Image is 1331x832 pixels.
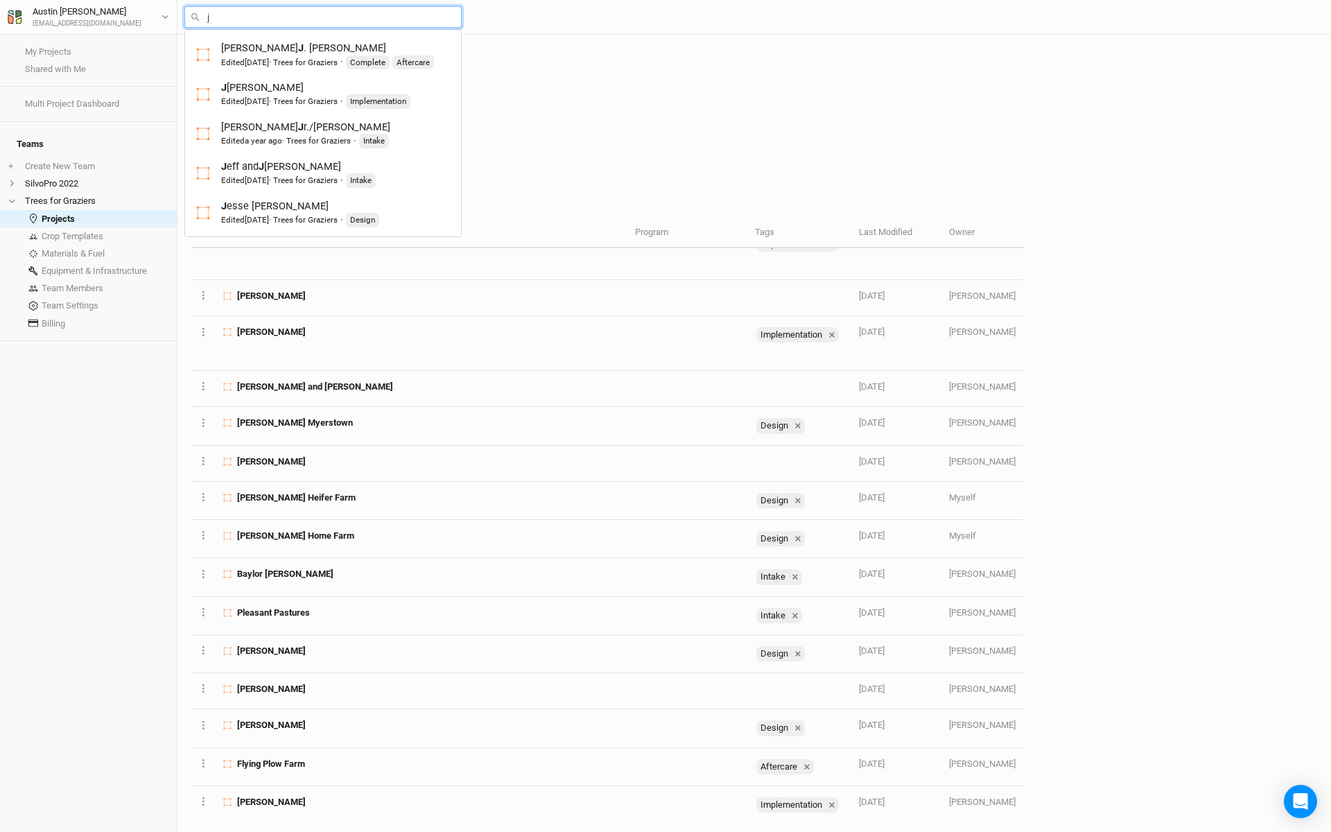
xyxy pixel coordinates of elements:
[949,720,1016,730] span: jono@treesforgraziers.com
[1284,785,1317,818] div: Open Intercom Messenger
[33,19,141,29] div: [EMAIL_ADDRESS][DOMAIN_NAME]
[298,42,304,54] mark: J
[756,493,791,508] div: Design
[221,175,338,186] div: · Trees for Graziers
[859,684,885,694] span: Jun 13, 2025 10:39 AM
[221,199,379,227] div: esse [PERSON_NAME]
[245,96,269,106] span: Jan 28, 2025 1:30 PM
[756,720,791,736] div: Design
[221,136,282,146] span: Edited
[237,417,353,429] span: John Lapp Myerstown
[859,645,885,656] span: Jun 24, 2025 10:13 AM
[237,568,333,580] span: Baylor Lansden
[756,646,791,661] div: Design
[756,531,791,546] div: Design
[221,57,338,68] div: · Trees for Graziers
[756,759,800,774] div: Aftercare
[756,797,825,813] div: Implementation
[237,683,306,695] span: Sam Blank
[756,569,788,584] div: Intake
[859,381,885,392] span: Jul 3, 2025 9:24 AM
[196,159,450,188] a: Jeff andJ[PERSON_NAME]Edited[DATE]· Trees for Graziers·Intake
[221,214,338,225] div: · Trees for Graziers
[859,291,885,301] span: Jul 11, 2025 11:51 AM
[221,58,269,67] span: Edited
[949,327,1016,337] span: jono@treesforgraziers.com
[346,55,390,69] div: Complete
[196,41,450,69] a: [PERSON_NAME]J. [PERSON_NAME]Edited[DATE]· Trees for Graziers·CompleteAftercare
[859,720,885,730] span: Jun 13, 2025 8:32 AM
[949,645,1016,656] span: harrison@treesforgraziers.com
[859,797,885,807] span: Jun 4, 2025 9:20 AM
[346,173,376,187] div: Intake
[949,291,1016,301] span: harrison@treesforgraziers.com
[221,200,227,212] mark: J
[221,159,376,188] div: eff and [PERSON_NAME]
[941,218,1023,248] th: Owner
[627,218,747,248] th: Program
[392,55,434,69] div: Aftercare
[756,327,825,343] div: Implementation
[221,41,434,69] div: [PERSON_NAME] . [PERSON_NAME]
[221,175,269,185] span: Edited
[221,135,351,146] div: · Trees for Graziers
[354,134,356,148] span: ·
[221,96,269,106] span: Edited
[259,160,264,173] mark: J
[245,58,269,67] span: Jan 13, 2025 10:59 AM
[245,175,269,185] span: Nov 28, 2023 10:09 AM
[756,493,805,508] div: Design
[237,607,310,619] span: Pleasant Pastures
[859,759,885,769] span: Jun 5, 2025 9:00 AM
[756,418,791,433] div: Design
[340,173,343,187] span: ·
[184,29,462,237] div: menu-options
[185,233,461,270] a: Diana and John Waring
[859,417,885,428] span: Jun 27, 2025 10:34 AM
[221,80,410,109] div: [PERSON_NAME]
[949,417,1016,428] span: harrison@treesforgraziers.com
[185,154,461,193] a: Jeff and Judy Pearson
[185,35,461,75] a: Elam J. Beiler
[221,120,390,148] div: [PERSON_NAME] r./[PERSON_NAME]
[237,719,306,731] span: Abram King
[756,759,814,774] div: Aftercare
[756,720,805,736] div: Design
[237,456,306,468] span: Jim Speicher
[340,213,343,227] span: ·
[949,456,1016,467] span: harrison@treesforgraziers.com
[359,134,389,148] div: Intake
[245,215,269,225] span: Aug 27, 2025 5:15 PM
[859,607,885,618] span: Jun 24, 2025 2:19 PM
[949,684,1016,694] span: harrison@treesforgraziers.com
[33,5,141,19] div: Austin [PERSON_NAME]
[949,759,1016,769] span: harrison@treesforgraziers.com
[756,327,839,343] div: Implementation
[756,569,802,584] div: Intake
[237,492,356,504] span: Alvin Peachy Heifer Farm
[237,381,393,393] span: Diana and John Waring
[949,797,1016,807] span: jono@treesforgraziers.com
[185,75,461,114] a: Jonas Miller
[859,530,885,541] span: Jun 26, 2025 8:08 AM
[949,530,976,541] span: austin@crowandberry.com
[756,608,802,623] div: Intake
[756,608,788,623] div: Intake
[245,136,282,146] span: Mar 24, 2024 9:12 PM
[184,6,462,28] input: Search all farms
[221,160,227,173] mark: J
[237,530,354,542] span: Alvin Peachey Home Farm
[196,80,450,109] a: J[PERSON_NAME]Edited[DATE]· Trees for Graziers·Implementation
[949,607,1016,618] span: jono@treesforgraziers.com
[859,569,885,579] span: Jun 25, 2025 12:23 PM
[859,327,885,337] span: Jul 3, 2025 10:28 AM
[221,81,227,94] mark: J
[346,213,379,227] div: Design
[756,418,805,433] div: Design
[237,796,306,808] span: Nathan Drager
[859,456,885,467] span: Jun 27, 2025 8:47 AM
[221,215,269,225] span: Edited
[949,381,1016,392] span: harrison@treesforgraziers.com
[221,96,338,107] div: · Trees for Graziers
[949,492,976,503] span: austin@crowandberry.com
